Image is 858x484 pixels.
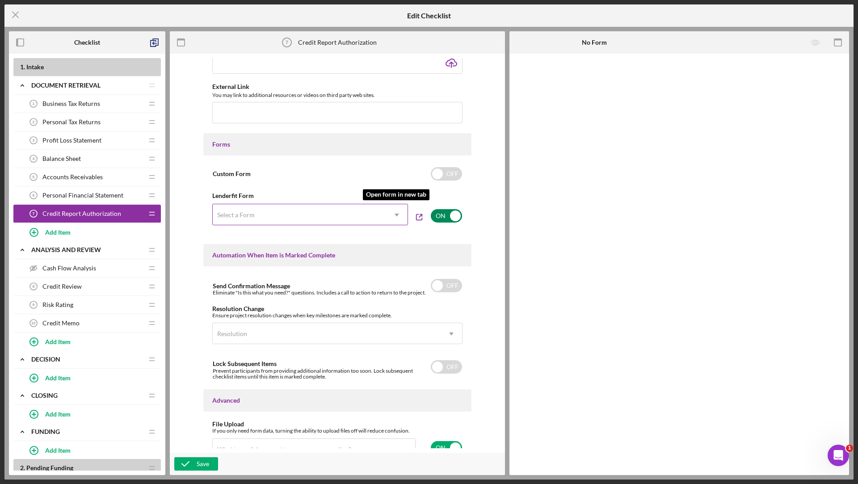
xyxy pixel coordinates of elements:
[33,175,35,179] tspan: 5
[217,446,351,453] div: What type of document type are you requesting?
[213,282,290,290] label: Send Confirmation Message
[212,397,463,404] div: Advanced
[22,332,161,350] button: Add Item
[45,223,71,240] div: Add Item
[33,211,35,216] tspan: 7
[298,39,377,46] div: Credit Report Authorization
[33,156,35,161] tspan: 4
[45,405,71,422] div: Add Item
[42,137,101,144] span: Profit Loss Statement
[42,173,103,181] span: Accounts Receivables
[31,321,36,325] tspan: 10
[407,12,451,20] h5: Edit Checklist
[33,101,35,106] tspan: 1
[22,223,161,241] button: Add Item
[33,193,35,198] tspan: 6
[31,428,143,435] div: Funding
[846,445,853,452] span: 1
[33,120,35,124] tspan: 2
[408,204,430,231] a: Open form in new tab
[31,392,143,399] div: Closing
[7,7,241,17] div: yes
[33,303,35,307] tspan: 9
[42,301,73,308] span: Risk Rating
[212,141,463,148] div: Forms
[22,441,161,459] button: Add Item
[33,138,35,143] tspan: 3
[217,211,255,219] div: Select a Form
[212,252,463,259] div: Automation When Item is Marked Complete
[22,369,161,387] button: Add Item
[42,283,82,290] span: Credit Review
[42,100,100,107] span: Business Tax Returns
[31,246,143,253] div: Analysis and Review
[45,442,71,459] div: Add Item
[42,155,81,162] span: Balance Sheet
[286,40,288,45] tspan: 7
[212,305,463,312] div: Resolution Change
[212,428,416,434] div: If you only need form data, turning the ability to upload files off will reduce confusion.
[217,330,247,337] div: Resolution
[213,170,251,177] label: Custom Form
[74,39,100,46] b: Checklist
[582,39,607,46] b: No Form
[26,63,44,71] span: Intake
[31,356,143,363] div: Decision
[20,464,25,471] span: 2 .
[31,82,143,89] div: Document Retrieval
[42,192,123,199] span: Personal Financial Statement
[174,457,218,471] button: Save
[212,192,254,199] b: Lenderfit Form
[26,464,73,471] span: Pending Funding
[22,405,161,423] button: Add Item
[212,91,463,100] div: You may link to additional resources or videos on third party web sites.
[45,369,71,386] div: Add Item
[213,360,277,367] label: Lock Subsequent Items
[213,368,431,380] div: Prevent participants from providing additional information too soon. Lock subsequent checklist it...
[197,457,209,471] div: Save
[828,445,849,466] iframe: Intercom live chat
[212,421,463,428] div: File Upload
[212,83,463,90] div: External Link
[213,290,426,296] div: Eliminate "Is this what you need?" questions. Includes a call to action to return to the project.
[42,210,121,217] span: Credit Report Authorization
[45,333,71,350] div: Add Item
[42,118,101,126] span: Personal Tax Returns
[212,312,463,319] div: Ensure project resolution changes when key milestones are marked complete.
[42,320,80,327] span: Credit Memo
[33,284,35,289] tspan: 8
[20,63,25,71] span: 1 .
[7,7,241,17] body: Rich Text Area. Press ALT-0 for help.
[42,265,96,272] span: Cash Flow Analysis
